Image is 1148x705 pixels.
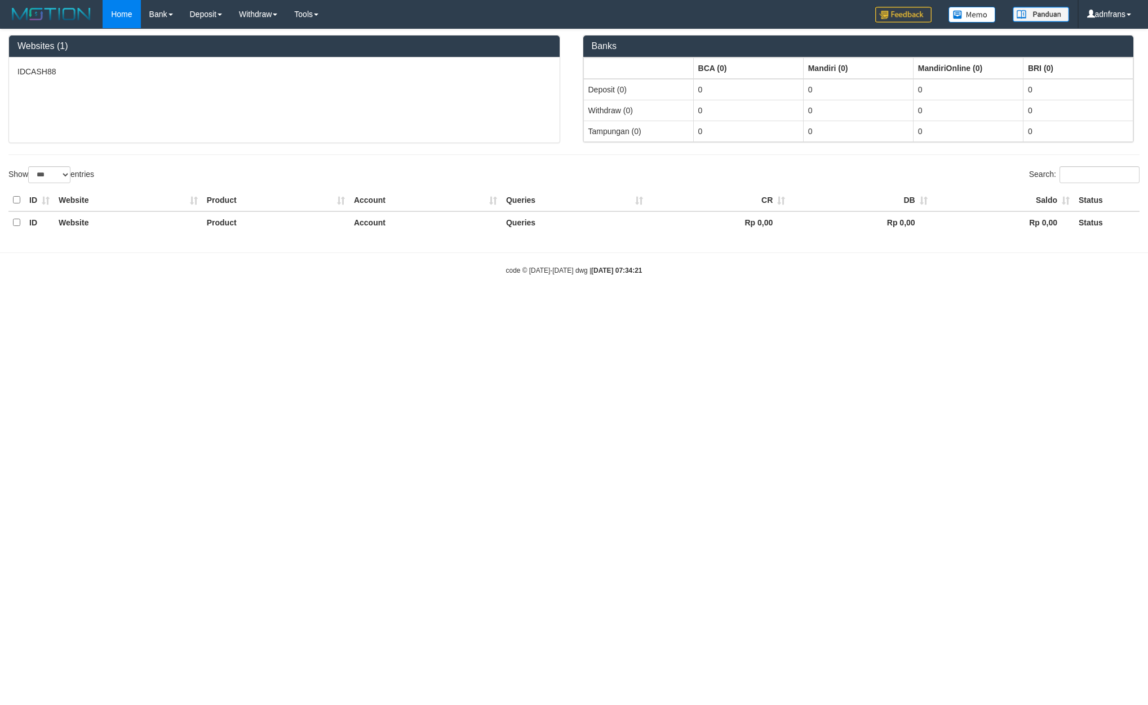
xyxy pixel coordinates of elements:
[1023,57,1133,79] th: Group: activate to sort column ascending
[349,189,502,211] th: Account
[1023,79,1133,100] td: 0
[583,79,693,100] td: Deposit (0)
[592,41,1125,51] h3: Banks
[583,57,693,79] th: Group: activate to sort column ascending
[790,211,932,233] th: Rp 0,00
[25,189,54,211] th: ID
[693,121,803,141] td: 0
[803,79,913,100] td: 0
[1074,189,1140,211] th: Status
[932,189,1074,211] th: Saldo
[202,189,349,211] th: Product
[506,267,642,274] small: code © [DATE]-[DATE] dwg |
[875,7,932,23] img: Feedback.jpg
[349,211,502,233] th: Account
[17,66,551,77] p: IDCASH88
[1074,211,1140,233] th: Status
[790,189,932,211] th: DB
[591,267,642,274] strong: [DATE] 07:34:21
[502,189,648,211] th: Queries
[28,166,70,183] select: Showentries
[8,6,94,23] img: MOTION_logo.png
[693,57,803,79] th: Group: activate to sort column ascending
[913,79,1023,100] td: 0
[583,121,693,141] td: Tampungan (0)
[803,100,913,121] td: 0
[648,211,790,233] th: Rp 0,00
[1013,7,1069,22] img: panduan.png
[693,100,803,121] td: 0
[202,211,349,233] th: Product
[8,166,94,183] label: Show entries
[1023,121,1133,141] td: 0
[913,100,1023,121] td: 0
[913,121,1023,141] td: 0
[932,211,1074,233] th: Rp 0,00
[25,211,54,233] th: ID
[1060,166,1140,183] input: Search:
[583,100,693,121] td: Withdraw (0)
[502,211,648,233] th: Queries
[693,79,803,100] td: 0
[913,57,1023,79] th: Group: activate to sort column ascending
[948,7,996,23] img: Button%20Memo.svg
[1029,166,1140,183] label: Search:
[648,189,790,211] th: CR
[17,41,551,51] h3: Websites (1)
[803,121,913,141] td: 0
[54,211,202,233] th: Website
[54,189,202,211] th: Website
[1023,100,1133,121] td: 0
[803,57,913,79] th: Group: activate to sort column ascending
